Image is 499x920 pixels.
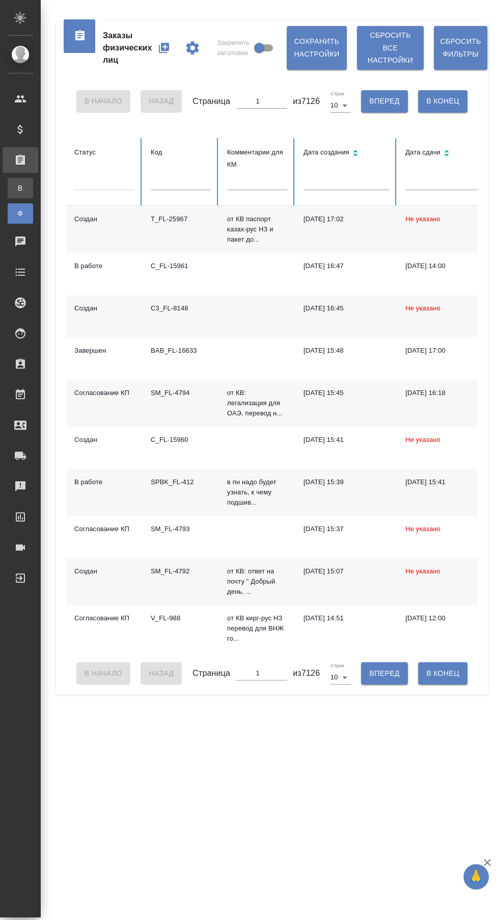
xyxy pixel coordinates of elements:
[192,95,230,108] span: Страница
[442,35,480,60] span: Сбросить фильтры
[74,477,134,487] div: В работе
[434,26,488,70] button: Сбросить фильтры
[151,261,211,271] div: C_FL-15961
[303,566,389,576] div: [DATE] 15:07
[405,215,440,223] span: Не указано
[151,524,211,534] div: SM_FL-4793
[303,435,389,445] div: [DATE] 15:41
[330,98,351,113] div: 10
[303,303,389,313] div: [DATE] 16:45
[151,435,211,445] div: C_FL-15960
[8,203,33,224] a: Ф
[361,662,407,685] button: Вперед
[74,566,134,576] div: Создан
[303,261,389,271] div: [DATE] 16:47
[405,525,440,533] span: Не указано
[103,30,152,66] span: Заказы физических лиц
[227,566,287,597] p: от КВ: ответ на почту " Добрый день, ...
[293,667,320,679] span: из 7126
[303,346,389,356] div: [DATE] 15:48
[405,477,491,487] div: [DATE] 15:41
[8,178,33,198] a: В
[151,303,211,313] div: C3_FL-8148
[74,146,134,159] div: Статус
[74,435,134,445] div: Создан
[151,566,211,576] div: SM_FL-4792
[405,146,491,161] div: Сортировка
[369,95,399,108] span: Вперед
[152,36,176,60] button: Создать
[151,388,211,398] div: SM_FL-4794
[227,146,287,171] div: Комментарии для КМ
[303,613,389,623] div: [DATE] 14:51
[303,214,389,224] div: [DATE] 17:02
[405,261,491,271] div: [DATE] 14:00
[13,183,28,193] span: В
[361,90,407,113] button: Вперед
[74,214,134,224] div: Создан
[227,388,287,418] p: от КВ: легализация для ОАЭ, перевод н...
[151,613,211,623] div: V_FL-988
[405,346,491,356] div: [DATE] 17:00
[405,388,491,398] div: [DATE] 16:18
[467,866,485,887] span: 🙏
[426,667,459,680] span: В Конец
[405,567,440,575] span: Не указано
[293,95,320,108] span: из 7126
[227,477,287,508] p: в пн надо будет узнать, к чему подшив...
[405,613,491,623] div: [DATE] 12:00
[151,477,211,487] div: SPBK_FL-412
[151,214,211,224] div: T_FL-25967
[330,663,344,668] label: Строк
[463,864,489,889] button: 🙏
[426,95,459,108] span: В Конец
[369,667,399,680] span: Вперед
[330,91,344,96] label: Строк
[74,346,134,356] div: Завершен
[217,38,249,58] span: Закрепить заголовки
[74,613,134,623] div: Согласование КП
[151,146,211,159] div: Код
[357,26,424,70] button: Сбросить все настройки
[303,388,389,398] div: [DATE] 15:45
[303,477,389,487] div: [DATE] 15:39
[74,303,134,313] div: Создан
[405,436,440,443] span: Не указано
[74,524,134,534] div: Согласование КП
[418,90,467,113] button: В Конец
[74,261,134,271] div: В работе
[74,388,134,398] div: Согласование КП
[418,662,467,685] button: В Конец
[227,214,287,245] p: от КВ паспорт казах-рус НЗ и пакет до...
[287,26,347,70] button: Сохранить настройки
[303,524,389,534] div: [DATE] 15:37
[192,667,230,679] span: Страница
[227,613,287,644] p: от КВ кирг-рус НЗ перевод для ВНЖ го...
[365,29,415,67] span: Сбросить все настройки
[330,670,351,685] div: 10
[295,35,339,60] span: Сохранить настройки
[13,208,28,219] span: Ф
[405,304,440,312] span: Не указано
[303,146,389,161] div: Сортировка
[151,346,211,356] div: BAB_FL-16633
